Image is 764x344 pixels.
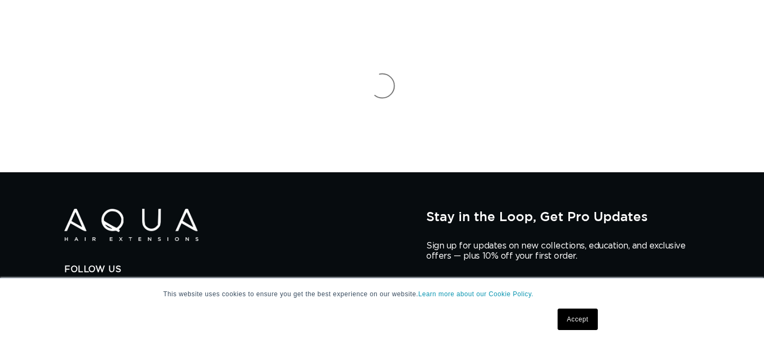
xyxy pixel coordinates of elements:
[426,241,694,261] p: Sign up for updates on new collections, education, and exclusive offers — plus 10% off your first...
[558,309,597,330] a: Accept
[64,209,198,241] img: Aqua Hair Extensions
[164,289,601,299] p: This website uses cookies to ensure you get the best experience on our website.
[426,209,700,224] h2: Stay in the Loop, Get Pro Updates
[418,290,533,298] a: Learn more about our Cookie Policy.
[64,264,410,275] h2: Follow Us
